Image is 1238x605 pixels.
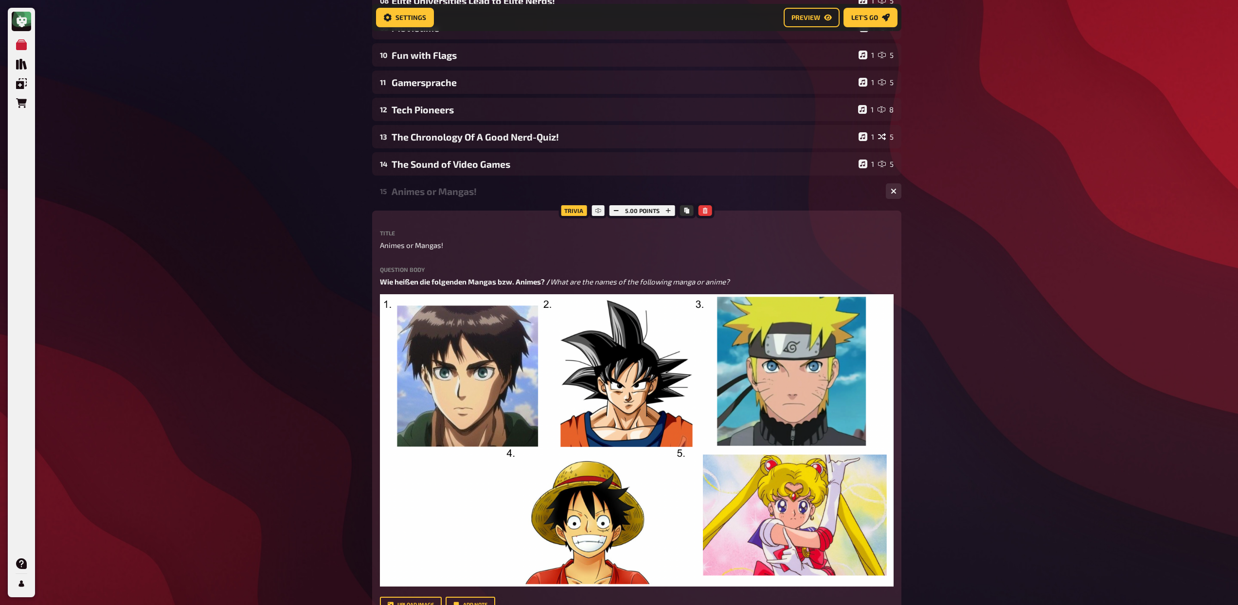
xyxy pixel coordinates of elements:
[859,160,874,168] div: 1
[843,8,897,27] button: Let's go
[380,240,443,251] span: Animes or Mangas!
[380,267,894,272] label: Question body
[392,50,855,61] div: Fun with Flags
[395,14,426,21] span: Settings
[558,203,589,218] div: Trivia
[878,51,894,59] div: 5
[380,78,388,87] div: 11
[380,51,388,59] div: 10
[380,132,388,141] div: 13
[380,277,550,286] span: Wie heißen die folgenden Mangas bzw. Animes? /
[878,160,894,168] div: 5
[607,203,678,218] div: 5.00 points
[380,160,388,168] div: 14
[380,230,894,236] label: Title
[680,205,694,216] button: Copy
[550,277,730,286] span: What are the names of the following manga or anime?
[878,78,894,87] div: 5
[878,132,894,141] div: 5
[858,105,874,114] div: 1
[859,51,874,59] div: 1
[784,8,840,27] button: Preview
[859,78,874,87] div: 1
[392,159,855,170] div: The Sound of Video Games
[851,14,878,21] span: Let's go
[859,132,874,141] div: 1
[392,104,854,115] div: Tech Pioneers
[791,14,820,21] span: Preview
[380,105,388,114] div: 12
[392,186,878,197] div: Animes or Mangas!
[392,131,855,142] div: The Chronology Of A Good Nerd-Quiz!
[380,294,894,587] img: Bildschirmfoto 2022-10-04 um 14.01.03
[878,105,894,114] div: 8
[376,8,434,27] button: Settings
[380,187,388,196] div: 15
[392,77,855,88] div: Gamersprache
